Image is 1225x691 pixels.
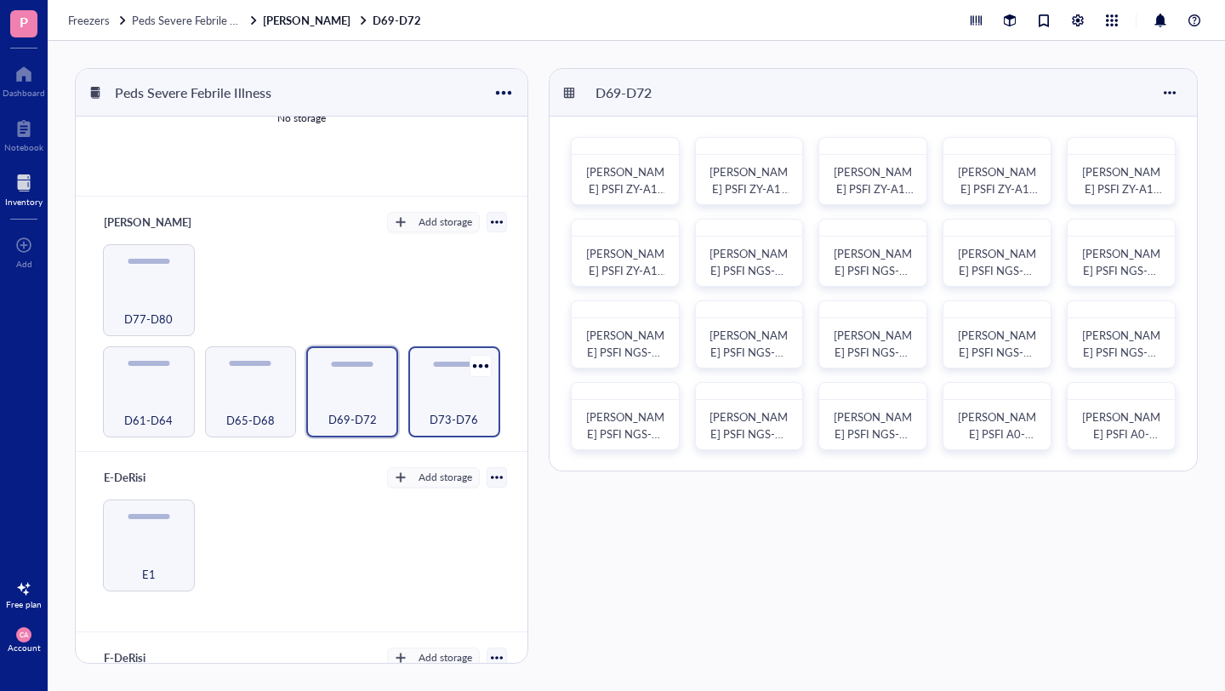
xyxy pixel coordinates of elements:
[419,650,472,665] div: Add storage
[132,13,259,28] a: Peds Severe Febrile Illness
[709,327,788,377] span: [PERSON_NAME] PSFI NGS-A-06
[834,327,912,377] span: [PERSON_NAME] PSFI NGS-A-07
[586,327,664,377] span: [PERSON_NAME] PSFI NGS-A-05
[586,163,666,214] span: [PERSON_NAME] PSFI ZY-A1-04
[16,259,32,269] div: Add
[328,410,377,429] span: D69-D72
[68,13,128,28] a: Freezers
[124,310,173,328] span: D77-D80
[3,88,45,98] div: Dashboard
[586,408,664,459] span: [PERSON_NAME] PSFI NGS-A-10
[20,631,29,638] span: CA
[96,465,198,489] div: E-DeRisi
[263,13,424,28] a: [PERSON_NAME]D69-D72
[958,327,1036,377] span: [PERSON_NAME] PSFI NGS-A-08
[586,245,666,295] span: [PERSON_NAME] PSFI ZY-A1-09
[132,12,260,28] span: Peds Severe Febrile Illness
[834,245,912,295] span: [PERSON_NAME] PSFI NGS-A-02
[226,411,275,430] span: D65-D68
[588,78,690,107] div: D69-D72
[709,163,789,214] span: [PERSON_NAME] PSFI ZY-A1-05
[387,648,480,668] button: Add storage
[96,646,198,670] div: F-DeRisi
[958,163,1038,214] span: [PERSON_NAME] PSFI ZY-A1-07
[1082,245,1160,295] span: [PERSON_NAME] PSFI NGS-A-04
[1082,163,1162,214] span: [PERSON_NAME] PSFI ZY-A1-08
[1082,327,1160,377] span: [PERSON_NAME] PSFI NGS-A-09
[709,245,788,295] span: [PERSON_NAME] PSFI NGS-A-01
[387,212,480,232] button: Add storage
[430,410,478,429] span: D73-D76
[124,411,173,430] span: D61-D64
[142,565,156,584] span: E1
[8,642,41,653] div: Account
[107,78,279,107] div: Peds Severe Febrile Illness
[68,12,110,28] span: Freezers
[419,214,472,230] div: Add storage
[6,599,42,609] div: Free plan
[958,245,1036,295] span: [PERSON_NAME] PSFI NGS-A-03
[5,169,43,207] a: Inventory
[958,408,1036,459] span: [PERSON_NAME] PSFI A0-Plasma-Bio-01
[709,408,788,459] span: [PERSON_NAME] PSFI NGS-A-11
[834,163,914,214] span: [PERSON_NAME] PSFI ZY-A1-06
[419,470,472,485] div: Add storage
[96,210,199,234] div: [PERSON_NAME]
[4,142,43,152] div: Notebook
[4,115,43,152] a: Notebook
[20,11,28,32] span: P
[834,408,912,459] span: [PERSON_NAME] PSFI NGS-A-12
[5,197,43,207] div: Inventory
[1082,408,1160,459] span: [PERSON_NAME] PSFI A0-Plasma-Bio-02
[3,60,45,98] a: Dashboard
[277,111,326,126] div: No storage
[387,467,480,488] button: Add storage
